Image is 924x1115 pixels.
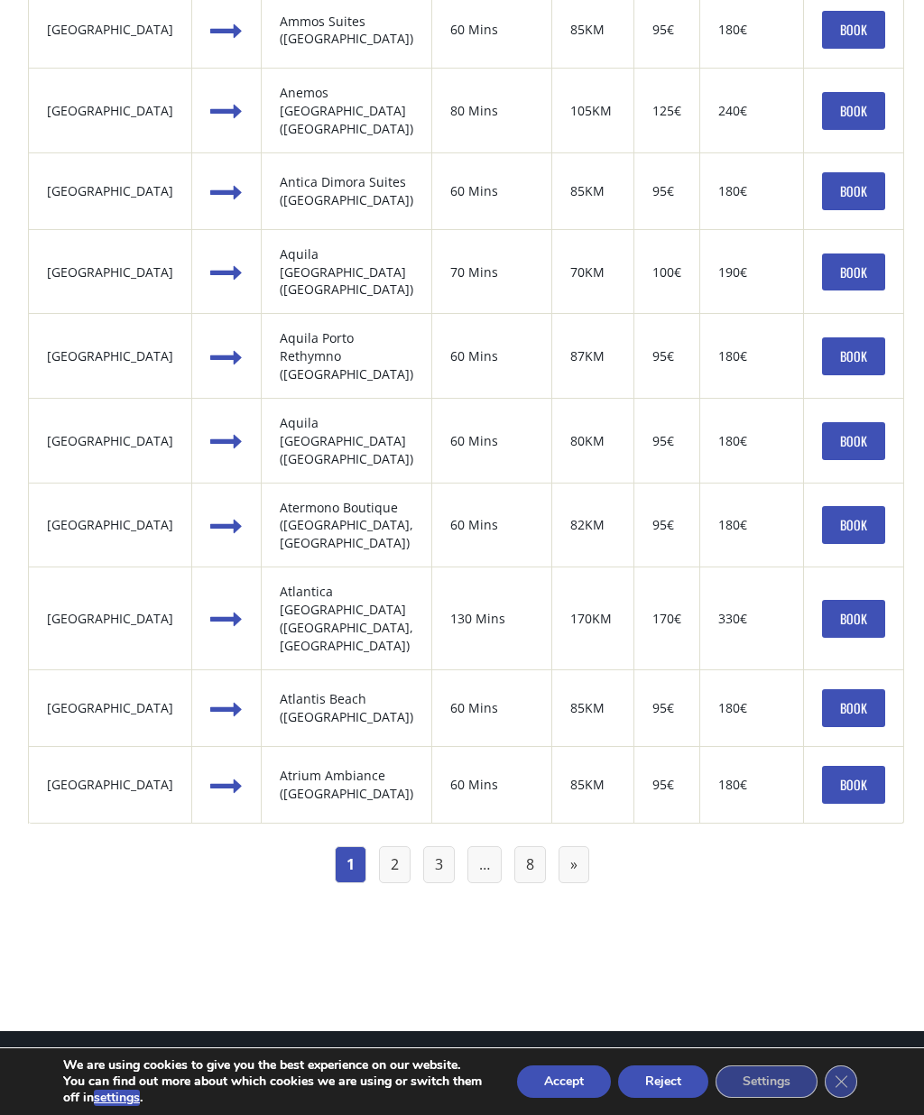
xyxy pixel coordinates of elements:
a: BOOK [822,337,885,375]
div: 80KM [570,432,615,450]
div: 70 Mins [450,263,533,281]
div: 105KM [570,102,615,120]
a: BOOK [822,506,885,544]
div: 95€ [652,432,681,450]
div: 95€ [652,347,681,365]
div: 95€ [652,21,681,39]
div: [GEOGRAPHIC_DATA] [47,516,173,534]
div: 60 Mins [450,182,533,200]
div: [GEOGRAPHIC_DATA] [47,21,173,39]
div: [GEOGRAPHIC_DATA] [47,347,173,365]
div: Atlantis Beach ([GEOGRAPHIC_DATA]) [280,690,413,726]
div: 240€ [718,102,785,120]
a: BOOK [822,422,885,460]
button: Accept [517,1065,611,1098]
div: 180€ [718,347,785,365]
div: 180€ [718,776,785,794]
div: [GEOGRAPHIC_DATA] [47,182,173,200]
div: 70KM [570,263,615,281]
div: 170KM [570,610,615,628]
div: 95€ [652,699,681,717]
div: 60 Mins [450,432,533,450]
a: BOOK [822,172,885,210]
div: 60 Mins [450,516,533,534]
div: 130 Mins [450,610,533,628]
div: 180€ [718,699,785,717]
div: [GEOGRAPHIC_DATA] [47,776,173,794]
div: Atrium Ambiance ([GEOGRAPHIC_DATA]) [280,767,413,803]
div: 95€ [652,516,681,534]
div: Ammos Suites ([GEOGRAPHIC_DATA]) [280,13,413,49]
div: 87KM [570,347,615,365]
div: 82KM [570,516,615,534]
div: [GEOGRAPHIC_DATA] [47,432,173,450]
div: [GEOGRAPHIC_DATA] [47,102,173,120]
div: 95€ [652,776,681,794]
div: 60 Mins [450,699,533,717]
div: 85KM [570,699,615,717]
div: 180€ [718,182,785,200]
div: 330€ [718,610,785,628]
a: » [559,846,589,883]
a: BOOK [822,689,885,727]
div: Anemos [GEOGRAPHIC_DATA] ([GEOGRAPHIC_DATA]) [280,84,413,138]
div: 60 Mins [450,347,533,365]
div: 190€ [718,263,785,281]
p: You can find out more about which cookies we are using or switch them off in . [63,1074,485,1106]
div: 100€ [652,263,681,281]
div: Aquila [GEOGRAPHIC_DATA] ([GEOGRAPHIC_DATA]) [280,414,413,468]
a: Page 8 [514,846,546,883]
div: Atermono Boutique ([GEOGRAPHIC_DATA], [GEOGRAPHIC_DATA]) [280,499,413,553]
div: 170€ [652,610,681,628]
div: Aquila Porto Rethymno ([GEOGRAPHIC_DATA]) [280,329,413,383]
div: 85KM [570,21,615,39]
a: BOOK [822,766,885,804]
a: BOOK [822,92,885,130]
div: [GEOGRAPHIC_DATA] [47,699,173,717]
button: settings [94,1090,140,1106]
span: … [467,846,502,883]
div: 80 Mins [450,102,533,120]
div: 60 Mins [450,21,533,39]
div: 180€ [718,21,785,39]
div: [GEOGRAPHIC_DATA] [47,610,173,628]
div: Antica Dimora Suites ([GEOGRAPHIC_DATA]) [280,173,413,209]
a: BOOK [822,11,885,49]
a: BOOK [822,600,885,638]
div: 180€ [718,432,785,450]
a: Page 3 [423,846,455,883]
div: Atlantica [GEOGRAPHIC_DATA] ([GEOGRAPHIC_DATA], [GEOGRAPHIC_DATA]) [280,583,413,655]
p: We are using cookies to give you the best experience on our website. [63,1057,485,1074]
div: 60 Mins [450,776,533,794]
div: 85KM [570,776,615,794]
a: BOOK [822,253,885,291]
button: Close GDPR Cookie Banner [825,1065,857,1098]
button: Settings [716,1065,818,1098]
button: Reject [618,1065,708,1098]
div: 125€ [652,102,681,120]
div: 95€ [652,182,681,200]
a: Page 2 [379,846,411,883]
div: 180€ [718,516,785,534]
div: [GEOGRAPHIC_DATA] [47,263,173,281]
div: Aquila [GEOGRAPHIC_DATA] ([GEOGRAPHIC_DATA]) [280,245,413,299]
span: Page 1 [335,846,366,883]
div: 85KM [570,182,615,200]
